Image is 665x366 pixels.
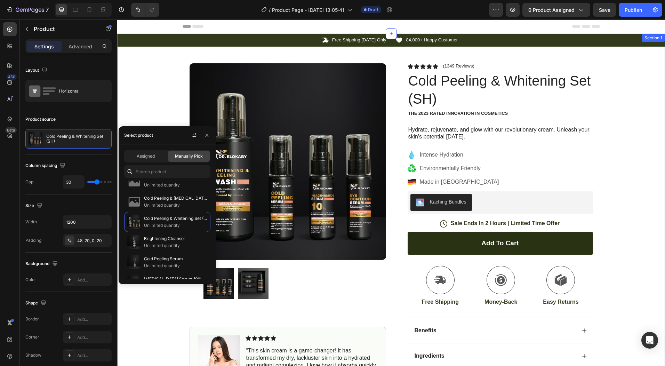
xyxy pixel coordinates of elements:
[5,127,17,133] div: Beta
[528,6,575,14] span: 0 product assigned
[25,201,44,210] div: Size
[127,195,141,209] img: no-image
[593,3,616,17] button: Save
[367,279,400,286] p: Money-Back
[25,299,48,308] div: Shape
[25,237,41,244] div: Padding
[144,195,207,202] p: Cold Peeling & [MEDICAL_DATA] Set (BM)
[124,165,210,178] input: Search in Settings & Advanced
[526,15,546,22] div: Section 1
[619,3,648,17] button: Publish
[29,132,42,146] img: product feature img
[25,352,41,358] div: Shadow
[144,215,207,222] p: Cold Peeling & Whitening Set (SH)
[297,333,327,340] p: Ingredients
[127,276,141,289] img: collections
[69,43,92,50] p: Advanced
[124,132,153,138] div: Select product
[175,153,203,159] span: Manually Pick
[131,3,159,17] div: Undo/Redo
[303,145,382,153] p: Environmentally Friendly
[144,255,207,262] p: Cold Peeling Serum
[46,134,109,144] p: Cold Peeling & Whitening Set (SH)
[625,6,642,14] div: Publish
[137,153,155,159] span: Assigned
[291,107,475,121] p: Hydrate, rejuvenate, and glow with our revolutionary cream. Unleash your skin's potential [DATE].
[144,222,207,229] p: Unlimited quantity
[25,259,59,269] div: Background
[25,179,33,185] div: Gap
[144,235,207,242] p: Brightening Cleanser
[127,235,141,249] img: collections
[299,179,307,187] img: KachingBundles.png
[290,51,476,89] h1: Cold Peeling & Whitening Set (SH)
[144,262,207,269] p: Unlimited quantity
[77,352,110,359] div: Add...
[293,175,355,191] button: Kaching Bundles
[144,182,207,189] p: Unlimited quantity
[25,219,37,225] div: Width
[77,238,110,244] div: 48, 20, 0, 20
[144,202,207,209] p: Unlimited quantity
[7,74,17,80] div: 450
[77,334,110,341] div: Add...
[25,277,36,283] div: Color
[272,6,344,14] span: Product Page - [DATE] 13:05:41
[25,334,39,340] div: Corner
[63,216,111,228] input: Auto
[127,255,141,269] img: collections
[25,66,49,75] div: Layout
[426,279,461,286] p: Easy Returns
[303,158,382,167] p: Made in [GEOGRAPHIC_DATA]
[144,276,207,283] p: [MEDICAL_DATA] Serum 10%
[127,215,141,229] img: collections
[34,25,93,33] p: Product
[599,7,610,13] span: Save
[269,6,271,14] span: /
[304,279,342,286] p: Free Shipping
[522,3,590,17] button: 0 product assigned
[368,7,378,13] span: Draft
[77,316,110,323] div: Add...
[641,332,658,349] div: Open Intercom Messenger
[291,91,475,97] p: The 2023 Rated Innovation in Cosmetics
[313,179,349,186] div: Kaching Bundles
[25,161,67,170] div: Column spacing
[303,131,382,140] p: Intense Hydration
[46,6,49,14] p: 7
[297,308,319,315] p: Benefits
[326,44,357,49] p: (1349 Reviews)
[129,328,259,357] p: “This skin cream is a game-changer! It has transformed my dry, lackluster skin into a hydrated an...
[59,83,102,99] div: Horizontal
[334,200,443,208] p: Sale Ends In 2 Hours | Limited Time Offer
[117,19,665,366] iframe: Design area
[364,220,401,228] div: Add to cart
[144,242,207,249] p: Unlimited quantity
[63,176,84,188] input: Auto
[25,316,39,322] div: Border
[34,43,54,50] p: Settings
[3,3,52,17] button: 7
[127,175,141,189] img: no-image
[81,316,123,358] img: gempages_432750572815254551-7b7b6beb-2475-4cab-a8a5-5bad2acafc04.png
[77,277,110,283] div: Add...
[290,213,476,235] button: Add to cart
[25,116,56,122] div: Product source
